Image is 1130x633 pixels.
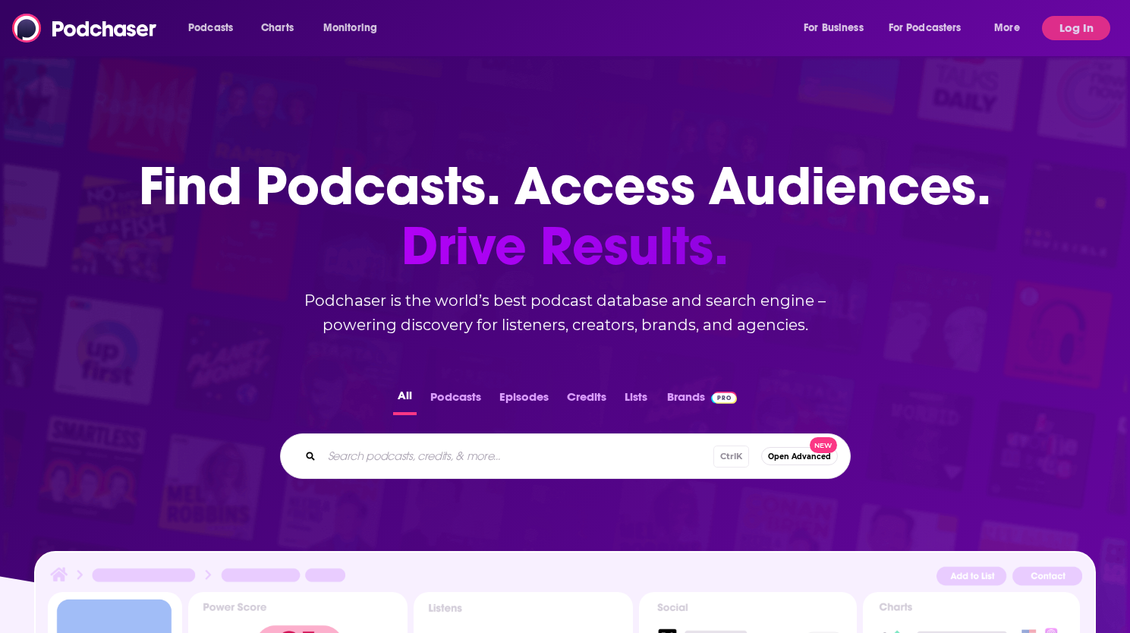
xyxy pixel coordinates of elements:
[711,392,738,404] img: Podchaser Pro
[793,16,883,40] button: open menu
[139,156,991,276] h1: Find Podcasts. Access Audiences.
[178,16,253,40] button: open menu
[810,437,837,453] span: New
[280,433,851,479] div: Search podcasts, credits, & more...
[188,17,233,39] span: Podcasts
[620,386,652,415] button: Lists
[393,386,417,415] button: All
[889,17,962,39] span: For Podcasters
[562,386,611,415] button: Credits
[323,17,377,39] span: Monitoring
[761,447,838,465] button: Open AdvancedNew
[48,565,1083,591] img: Podcast Insights Header
[261,17,294,39] span: Charts
[804,17,864,39] span: For Business
[313,16,397,40] button: open menu
[667,386,738,415] a: BrandsPodchaser Pro
[12,14,158,43] img: Podchaser - Follow, Share and Rate Podcasts
[426,386,486,415] button: Podcasts
[768,452,831,461] span: Open Advanced
[251,16,303,40] a: Charts
[1042,16,1110,40] button: Log In
[984,16,1039,40] button: open menu
[139,216,991,276] span: Drive Results.
[495,386,553,415] button: Episodes
[262,288,869,337] h2: Podchaser is the world’s best podcast database and search engine – powering discovery for listene...
[713,446,749,468] span: Ctrl K
[322,444,713,468] input: Search podcasts, credits, & more...
[879,16,984,40] button: open menu
[994,17,1020,39] span: More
